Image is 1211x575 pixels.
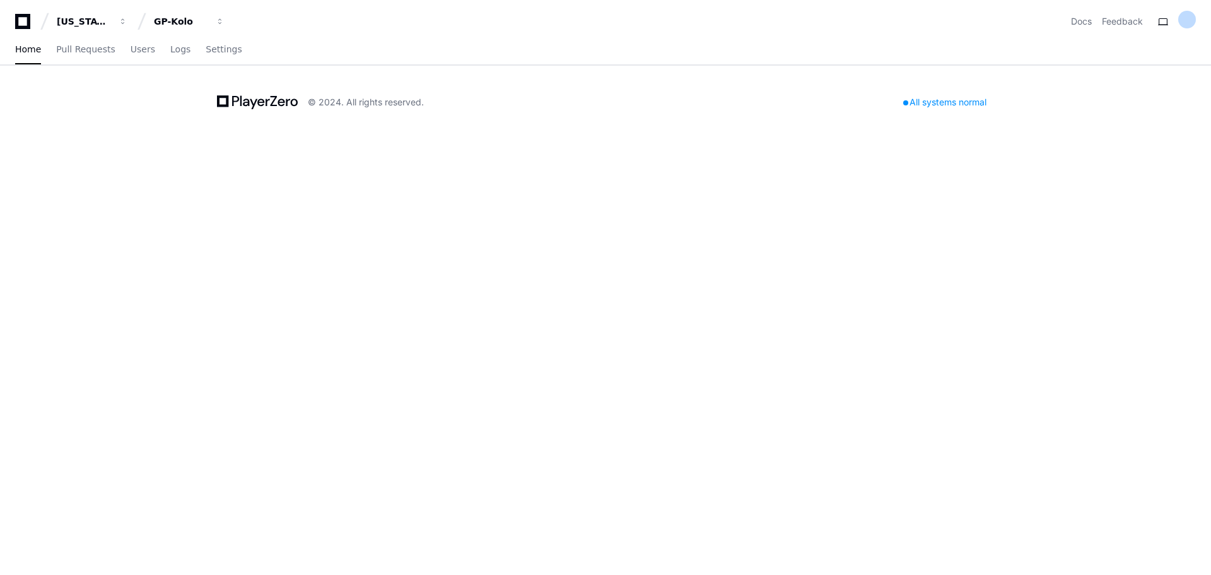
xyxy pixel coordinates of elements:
span: Pull Requests [56,45,115,53]
span: Home [15,45,41,53]
div: [US_STATE] Pacific [57,15,111,28]
a: Users [131,35,155,64]
a: Docs [1071,15,1092,28]
span: Users [131,45,155,53]
a: Home [15,35,41,64]
div: GP-Kolo [154,15,208,28]
span: Logs [170,45,190,53]
a: Pull Requests [56,35,115,64]
div: All systems normal [896,93,994,111]
div: © 2024. All rights reserved. [308,96,424,109]
span: Settings [206,45,242,53]
button: Feedback [1102,15,1143,28]
a: Logs [170,35,190,64]
button: [US_STATE] Pacific [52,10,132,33]
button: GP-Kolo [149,10,230,33]
a: Settings [206,35,242,64]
